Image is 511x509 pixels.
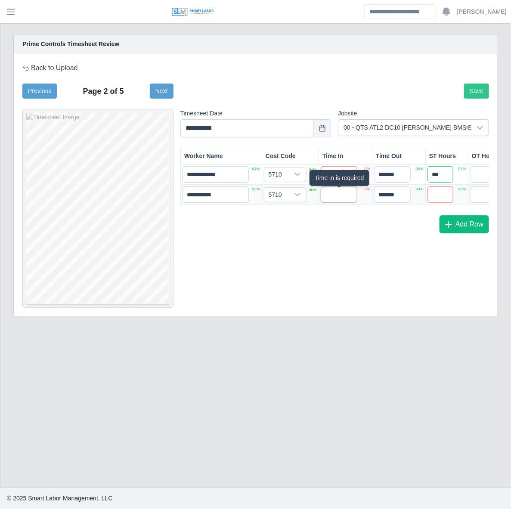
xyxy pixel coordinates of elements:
[416,186,424,192] p: 93%
[309,167,317,173] p: 91%
[458,186,466,192] p: 90%
[262,148,299,164] div: Cost Code
[26,113,170,304] img: Timesheet Image
[372,148,405,164] div: Time Out
[171,7,214,17] img: SLM Logo
[458,166,466,172] p: 91%
[22,40,119,47] strong: Prime Controls Timesheet Review
[252,166,260,172] p: 94%
[314,119,331,137] button: Choose Date
[426,148,459,164] div: ST Hours
[455,219,483,230] span: Add Row
[264,188,289,202] span: 5710
[365,186,370,192] p: 0%
[264,168,289,182] span: 5710
[181,148,226,164] div: Worker Name
[252,186,260,192] p: 93%
[364,4,436,19] input: Search
[7,495,112,502] span: © 2025 Smart Labor Management, LLC
[338,120,471,136] span: QTS ATL2 DC10 OSGOOD BMS EPMS
[309,187,317,193] p: 90%
[150,84,173,99] button: Next
[344,124,485,131] span: 00 - QTS ATL2 DC10 [PERSON_NAME] BMS EPMS
[22,63,78,73] a: Back to Upload
[464,84,489,99] button: Save
[319,148,347,164] div: Time In
[468,148,503,164] div: OT Hours
[457,7,507,16] a: [PERSON_NAME]
[338,109,489,118] label: Jobsite
[83,85,124,97] div: Page 2 of 5
[365,166,370,172] p: 0%
[22,84,57,99] button: Previous
[440,215,489,233] button: Add Row
[180,109,331,118] label: Timesheet Date
[416,166,424,172] p: 93%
